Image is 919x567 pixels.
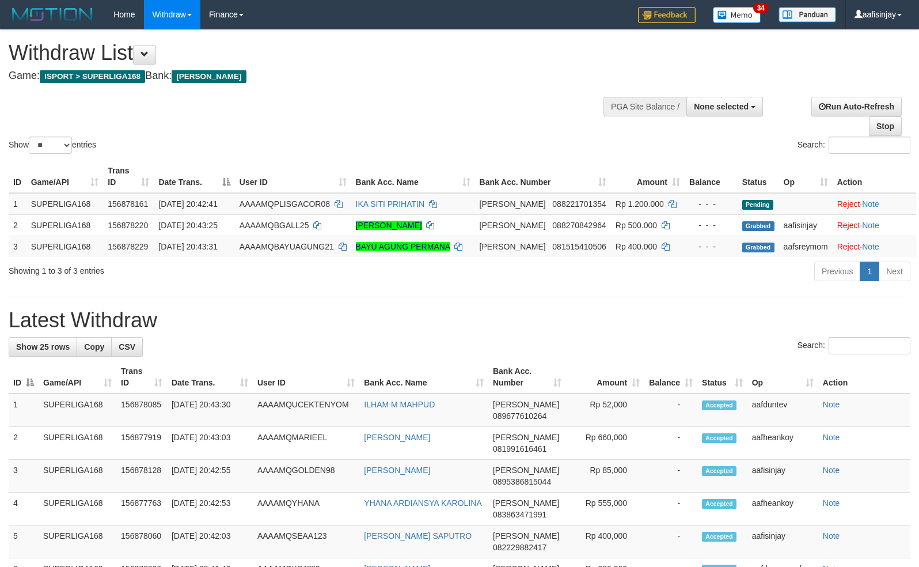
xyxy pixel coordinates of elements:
[116,493,167,526] td: 156877763
[167,493,253,526] td: [DATE] 20:42:53
[39,427,116,460] td: SUPERLIGA168
[111,337,143,357] a: CSV
[616,242,657,251] span: Rp 400.000
[862,199,879,209] a: Note
[829,337,910,354] input: Search:
[108,242,148,251] span: 156878229
[9,427,39,460] td: 2
[823,531,840,540] a: Note
[552,221,606,230] span: Copy 088270842964 to clipboard
[702,532,736,542] span: Accepted
[9,236,26,257] td: 3
[493,477,551,486] span: Copy 0895386815044 to clipboard
[493,543,546,552] span: Copy 082229882417 to clipboard
[240,199,330,209] span: AAAAMQPLISGACOR08
[488,361,566,394] th: Bank Acc. Number: activate to sort column ascending
[493,466,559,475] span: [PERSON_NAME]
[566,526,644,558] td: Rp 400,000
[253,460,359,493] td: AAAAMQGOLDEN98
[603,97,686,116] div: PGA Site Balance /
[167,361,253,394] th: Date Trans.: activate to sort column ascending
[9,493,39,526] td: 4
[689,241,733,252] div: - - -
[686,97,763,116] button: None selected
[172,70,246,83] span: [PERSON_NAME]
[351,160,475,193] th: Bank Acc. Name: activate to sort column ascending
[493,531,559,540] span: [PERSON_NAME]
[108,221,148,230] span: 156878220
[818,361,910,394] th: Action
[475,160,611,193] th: Bank Acc. Number: activate to sort column ascending
[240,221,309,230] span: AAAAMQBGALL25
[779,160,833,193] th: Op: activate to sort column ascending
[742,200,773,210] span: Pending
[108,199,148,209] span: 156878161
[364,433,430,442] a: [PERSON_NAME]
[235,160,351,193] th: User ID: activate to sort column ascending
[364,498,481,508] a: YHANA ARDIANSYA KAROLINA
[9,193,26,215] td: 1
[566,427,644,460] td: Rp 660,000
[702,499,736,509] span: Accepted
[158,242,217,251] span: [DATE] 20:43:31
[753,3,769,13] span: 34
[167,526,253,558] td: [DATE] 20:42:03
[40,70,145,83] span: ISPORT > SUPERLIGA168
[253,394,359,427] td: AAAAMQUCEKTENYOM
[747,427,818,460] td: aafheankoy
[9,70,601,82] h4: Game: Bank:
[77,337,112,357] a: Copy
[493,400,559,409] span: [PERSON_NAME]
[879,262,910,281] a: Next
[747,493,818,526] td: aafheankoy
[702,466,736,476] span: Accepted
[689,198,733,210] div: - - -
[9,260,374,277] div: Showing 1 to 3 of 3 entries
[26,160,104,193] th: Game/API: activate to sort column ascending
[253,526,359,558] td: AAAAMQSEAA123
[694,102,749,111] span: None selected
[869,116,902,136] a: Stop
[837,242,860,251] a: Reject
[747,526,818,558] td: aafisinjay
[702,433,736,443] span: Accepted
[158,199,217,209] span: [DATE] 20:42:41
[364,466,430,475] a: [PERSON_NAME]
[116,526,167,558] td: 156878060
[747,460,818,493] td: aafisinjay
[493,444,546,453] span: Copy 081991616461 to clipboard
[9,361,39,394] th: ID: activate to sort column descending
[738,160,779,193] th: Status
[9,309,910,332] h1: Latest Withdraw
[9,137,96,154] label: Show entries
[154,160,234,193] th: Date Trans.: activate to sort column descending
[356,199,425,209] a: IKA SITI PRIHATIN
[167,460,253,493] td: [DATE] 20:42:55
[356,221,422,230] a: [PERSON_NAME]
[359,361,488,394] th: Bank Acc. Name: activate to sort column ascending
[862,242,879,251] a: Note
[616,199,664,209] span: Rp 1.200.000
[823,466,840,475] a: Note
[823,498,840,508] a: Note
[833,236,916,257] td: ·
[702,400,736,410] span: Accepted
[167,427,253,460] td: [DATE] 20:43:03
[779,214,833,236] td: aafisinjay
[552,199,606,209] span: Copy 088221701354 to clipboard
[566,394,644,427] td: Rp 52,000
[689,220,733,231] div: - - -
[644,493,697,526] td: -
[685,160,738,193] th: Balance
[103,160,154,193] th: Trans ID: activate to sort column ascending
[9,6,96,23] img: MOTION_logo.png
[480,242,546,251] span: [PERSON_NAME]
[638,7,696,23] img: Feedback.jpg
[9,41,601,65] h1: Withdraw List
[119,342,135,351] span: CSV
[9,394,39,427] td: 1
[493,498,559,508] span: [PERSON_NAME]
[39,526,116,558] td: SUPERLIGA168
[158,221,217,230] span: [DATE] 20:43:25
[84,342,104,351] span: Copy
